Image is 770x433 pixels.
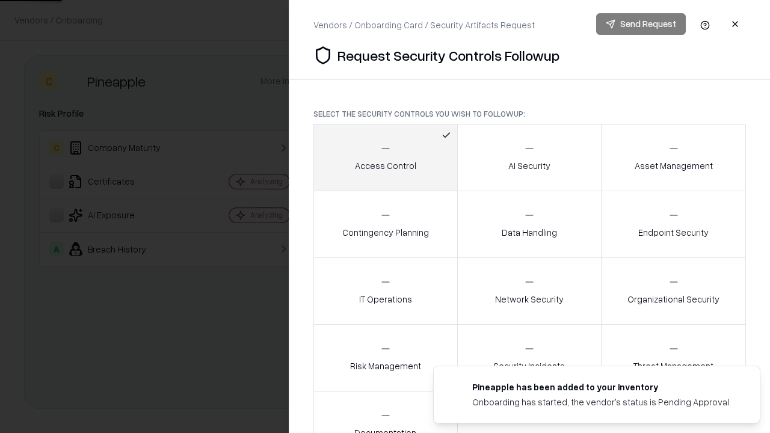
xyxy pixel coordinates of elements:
p: Request Security Controls Followup [337,46,559,65]
p: IT Operations [359,293,412,306]
p: Organizational Security [627,293,719,306]
button: Access Control [313,124,458,191]
button: Endpoint Security [601,191,746,258]
p: Security Incidents [493,360,565,372]
button: Data Handling [457,191,602,258]
p: Network Security [495,293,564,306]
div: Onboarding has started, the vendor's status is Pending Approval. [472,396,731,408]
p: AI Security [508,159,550,172]
button: Risk Management [313,324,458,392]
p: Endpoint Security [638,226,709,239]
p: Access Control [355,159,416,172]
button: Contingency Planning [313,191,458,258]
button: Security Incidents [457,324,602,392]
p: Threat Management [633,360,713,372]
p: Select the security controls you wish to followup: [313,109,746,119]
div: Pineapple has been added to your inventory [472,381,731,393]
p: Risk Management [350,360,421,372]
button: Organizational Security [601,257,746,325]
p: Asset Management [635,159,713,172]
img: pineappleenergy.com [448,381,463,395]
p: Contingency Planning [342,226,429,239]
div: Vendors / Onboarding Card / Security Artifacts Request [313,19,535,31]
button: Network Security [457,257,602,325]
button: Asset Management [601,124,746,191]
button: Threat Management [601,324,746,392]
button: AI Security [457,124,602,191]
button: IT Operations [313,257,458,325]
p: Data Handling [502,226,557,239]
